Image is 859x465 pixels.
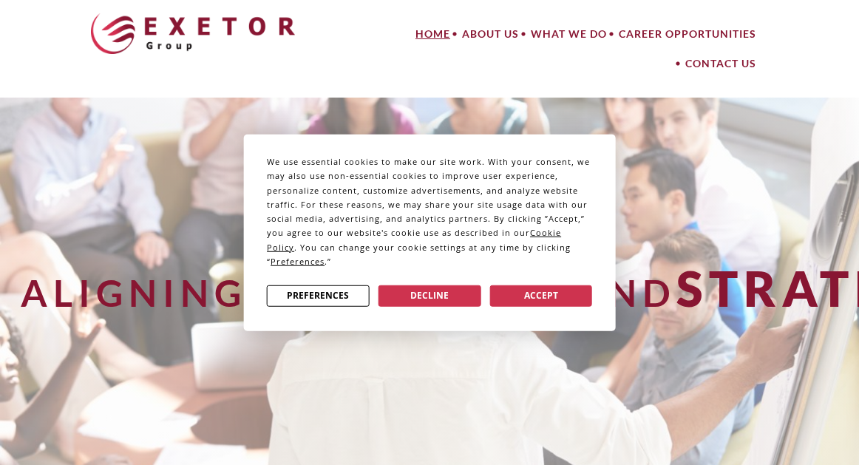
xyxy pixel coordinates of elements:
button: Decline [378,285,481,306]
div: We use essential cookies to make our site work. With your consent, we may also use non-essential ... [267,155,592,268]
div: Cookie Consent Prompt [244,134,616,331]
button: Accept [489,285,592,306]
span: Preferences [271,256,325,267]
button: Preferences [267,285,370,306]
